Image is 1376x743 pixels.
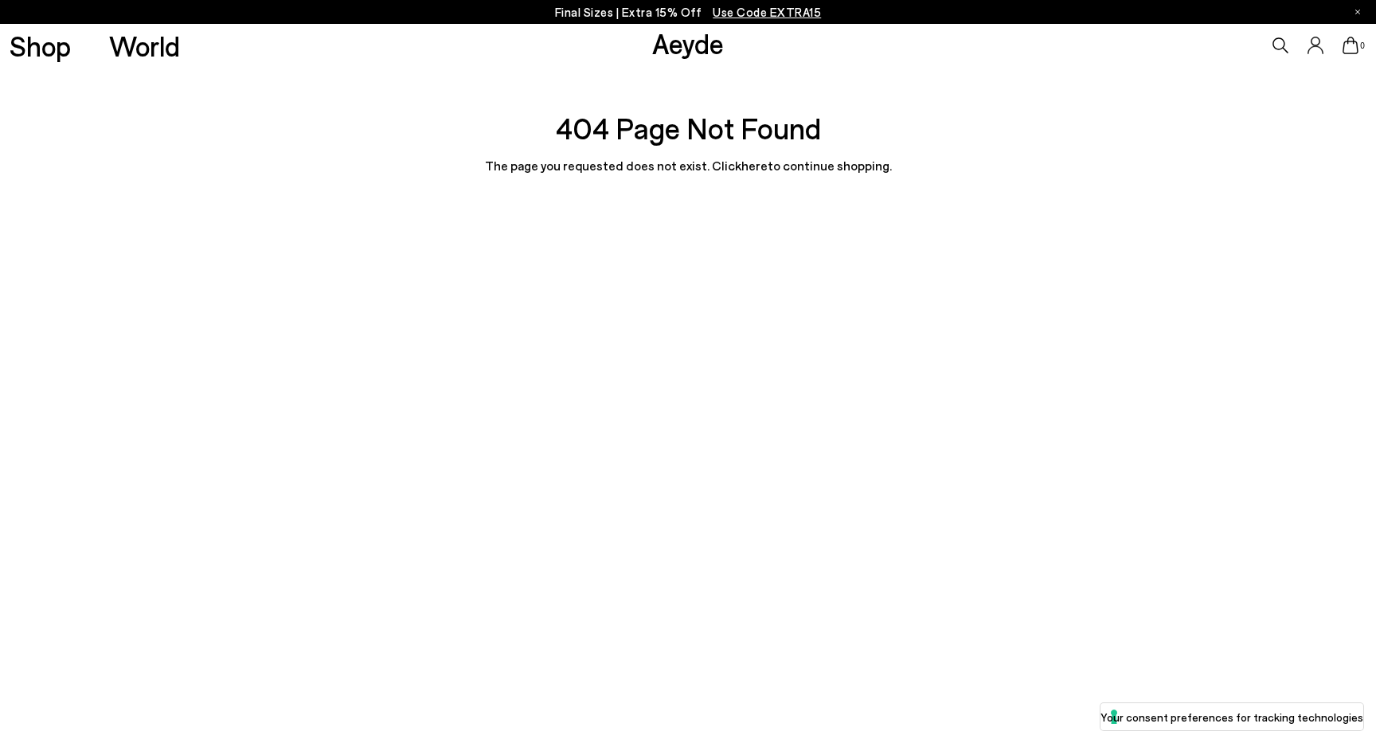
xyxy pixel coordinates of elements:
[1358,41,1366,50] span: 0
[109,32,180,60] a: World
[1100,703,1363,730] button: Your consent preferences for tracking technologies
[1100,709,1363,725] label: Your consent preferences for tracking technologies
[652,26,724,60] a: Aeyde
[555,2,822,22] p: Final Sizes | Extra 15% Off
[741,158,768,173] a: here
[10,32,71,60] a: Shop
[713,5,821,19] span: Navigate to /collections/ss25-final-sizes
[364,108,1012,149] h2: 404 Page Not Found
[1343,37,1358,54] a: 0
[364,155,1012,176] p: The page you requested does not exist. Click to continue shopping.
